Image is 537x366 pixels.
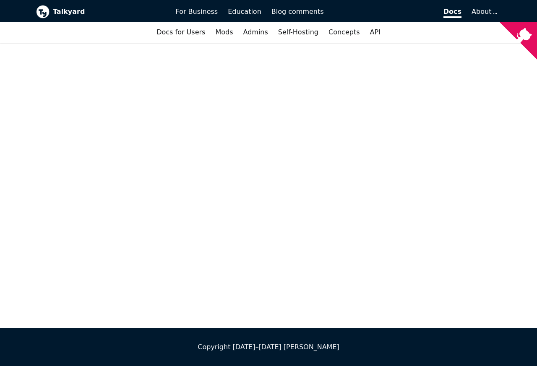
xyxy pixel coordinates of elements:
[171,5,223,19] a: For Business
[472,8,496,16] a: About
[53,6,164,17] b: Talkyard
[266,5,329,19] a: Blog comments
[365,25,386,39] a: API
[210,25,238,39] a: Mods
[151,25,210,39] a: Docs for Users
[443,8,461,18] span: Docs
[223,5,266,19] a: Education
[238,25,273,39] a: Admins
[271,8,324,16] span: Blog comments
[273,25,323,39] a: Self-Hosting
[36,5,164,18] a: Talkyard logoTalkyard
[36,342,501,353] div: Copyright [DATE]–[DATE] [PERSON_NAME]
[329,5,467,19] a: Docs
[228,8,261,16] span: Education
[176,8,218,16] span: For Business
[36,5,50,18] img: Talkyard logo
[323,25,365,39] a: Concepts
